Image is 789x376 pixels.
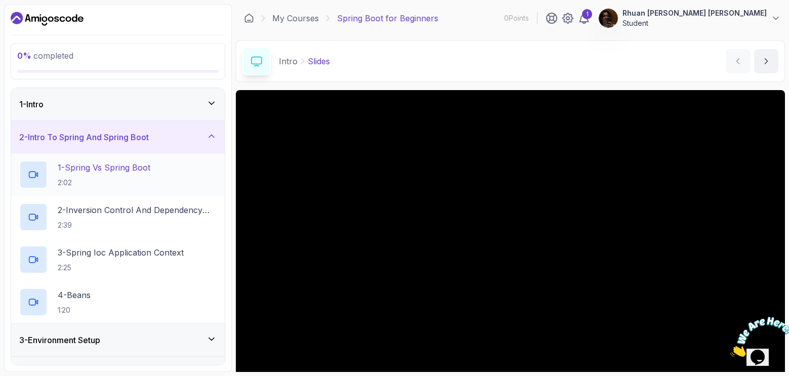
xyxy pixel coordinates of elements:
a: Dashboard [11,11,84,27]
p: Rhuan [PERSON_NAME] [PERSON_NAME] [622,8,767,18]
p: 2:39 [58,220,217,230]
button: previous content [726,49,750,73]
span: 1 [4,4,8,13]
img: Chat attention grabber [4,4,67,44]
p: 3 - Spring Ioc Application Context [58,246,184,259]
p: 1:20 [58,305,91,315]
p: Student [622,18,767,28]
button: next content [754,49,778,73]
button: 2-Intro To Spring And Spring Boot [11,121,225,153]
button: 3-Spring Ioc Application Context2:25 [19,245,217,274]
button: 3-Environment Setup [11,324,225,356]
button: user profile imageRhuan [PERSON_NAME] [PERSON_NAME]Student [598,8,781,28]
button: 1-Spring Vs Spring Boot2:02 [19,160,217,189]
h3: 2 - Intro To Spring And Spring Boot [19,131,149,143]
a: Dashboard [244,13,254,23]
p: Spring Boot for Beginners [337,12,438,24]
p: 1 - Spring Vs Spring Boot [58,161,150,174]
iframe: chat widget [726,313,789,361]
h3: 1 - Intro [19,98,44,110]
p: 2:02 [58,178,150,188]
a: My Courses [272,12,319,24]
button: 2-Inversion Control And Dependency Injection2:39 [19,203,217,231]
p: 2:25 [58,263,184,273]
p: 4 - Beans [58,289,91,301]
button: 4-Beans1:20 [19,288,217,316]
div: 1 [582,9,592,19]
span: completed [17,51,73,61]
span: 0 % [17,51,31,61]
p: 2 - Inversion Control And Dependency Injection [58,204,217,216]
h3: 3 - Environment Setup [19,334,100,346]
p: 0 Points [504,13,529,23]
a: 1 [578,12,590,24]
button: 1-Intro [11,88,225,120]
img: user profile image [599,9,618,28]
p: Intro [279,55,298,67]
p: Slides [308,55,330,67]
